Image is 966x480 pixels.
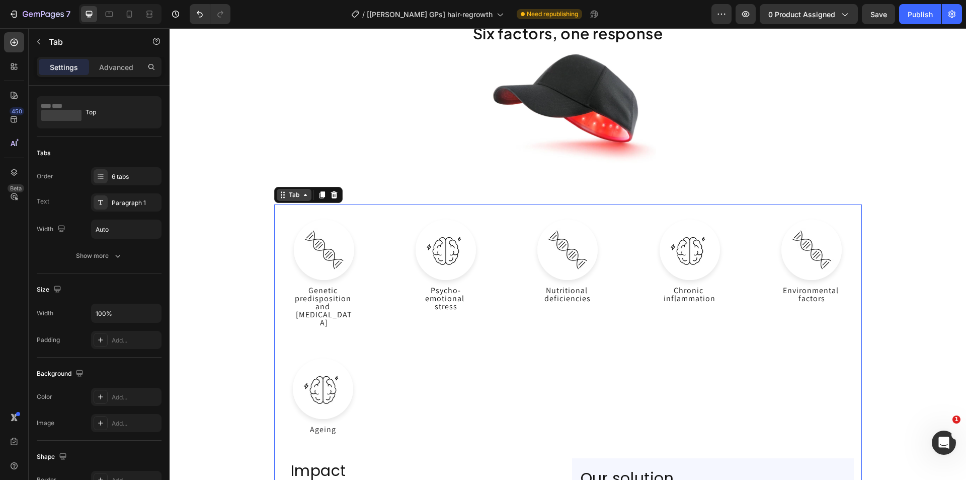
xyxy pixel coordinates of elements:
p: 7 [66,8,70,20]
button: Show more [37,247,162,265]
div: Undo/Redo [190,4,230,24]
div: Order [37,172,53,181]
div: Paragraph 1 [112,198,159,208]
img: gempages_580483694104413102-7b301fa8-4371-4aed-88ad-8999ace6a4d6.jpg [310,24,487,136]
div: Rich Text Editor. Editing area: main [489,257,551,276]
div: Rich Text Editor. Editing area: main [123,396,184,407]
div: Text [37,197,49,206]
div: Padding [37,335,60,345]
button: 0 product assigned [760,4,858,24]
span: [[PERSON_NAME] GPs] hair-regrowth [367,9,493,20]
span: Impact [121,432,177,453]
div: Publish [908,9,933,20]
button: 7 [4,4,75,24]
p: Advanced [99,62,133,73]
p: Tab [49,36,134,48]
div: Size [37,283,63,297]
div: Rich Text Editor. Editing area: main [367,257,430,276]
span: 0 product assigned [768,9,835,20]
p: Chronic inflammation [490,258,550,275]
div: Color [37,392,52,401]
p: Genetic predisposition and [MEDICAL_DATA] [125,258,185,299]
div: Tabs [37,149,50,158]
div: Width [37,223,67,236]
p: Psycho-emotional stress [247,258,306,283]
div: 6 tabs [112,172,159,181]
div: Add... [112,336,159,345]
input: Auto [92,304,161,322]
p: Environmental factors [612,258,672,275]
div: Background [37,367,86,381]
span: Need republishing [527,10,578,19]
span: Our solution [411,439,505,461]
p: Settings [50,62,78,73]
button: Save [862,4,895,24]
input: Auto [92,220,161,238]
div: Add... [112,419,159,428]
div: Show more [76,251,123,261]
div: Image [37,419,54,428]
div: Shape [37,450,69,464]
button: Publish [899,4,941,24]
div: Width [37,309,53,318]
iframe: Intercom live chat [932,431,956,455]
p: Nutritional deficiencies [368,258,428,275]
div: 450 [10,107,24,115]
div: Tab [117,162,132,171]
div: Rich Text Editor. Editing area: main [245,257,308,284]
span: Save [870,10,887,19]
iframe: To enrich screen reader interactions, please activate Accessibility in Grammarly extension settings [170,28,966,480]
span: Ageing [140,396,167,406]
span: / [362,9,365,20]
div: Beta [8,184,24,192]
div: Rich Text Editor. Editing area: main [123,257,186,300]
div: Rich Text Editor. Editing area: main [611,257,674,276]
div: Add... [112,393,159,402]
span: 1 [952,416,960,424]
div: Top [86,101,147,124]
